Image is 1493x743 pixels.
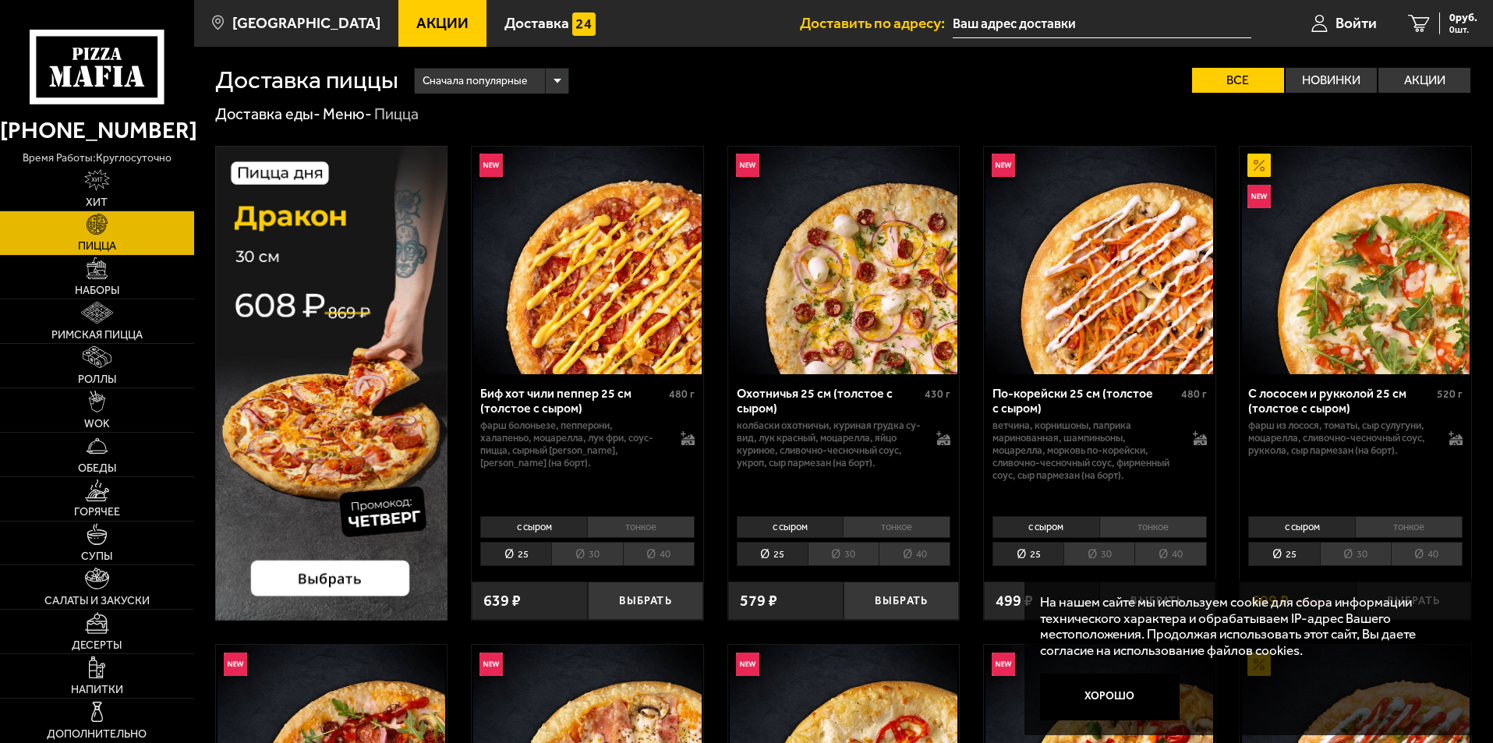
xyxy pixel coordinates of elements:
[1336,16,1377,30] span: Войти
[483,593,521,609] span: 639 ₽
[44,596,150,607] span: Салаты и закуски
[224,653,247,676] img: Новинка
[416,16,469,30] span: Акции
[740,593,777,609] span: 579 ₽
[479,154,503,177] img: Новинка
[1240,147,1471,374] a: АкционныйНовинкаС лососем и рукколой 25 см (толстое с сыром)
[992,154,1015,177] img: Новинка
[1449,25,1477,34] span: 0 шт.
[879,542,950,566] li: 40
[479,653,503,676] img: Новинка
[728,147,960,374] a: НовинкаОхотничья 25 см (толстое с сыром)
[1286,68,1378,93] label: Новинки
[843,516,950,538] li: тонкое
[215,68,398,93] h1: Доставка пиццы
[78,463,116,474] span: Обеды
[953,9,1251,38] input: Ваш адрес доставки
[423,66,527,96] span: Сначала популярные
[480,419,665,469] p: фарш болоньезе, пепперони, халапеньо, моцарелла, лук фри, соус-пицца, сырный [PERSON_NAME], [PERS...
[1242,147,1470,374] img: С лососем и рукколой 25 см (толстое с сыром)
[623,542,695,566] li: 40
[996,593,1033,609] span: 499 ₽
[480,516,587,538] li: с сыром
[984,147,1215,374] a: НовинкаПо-корейски 25 см (толстое с сыром)
[74,507,120,518] span: Горячее
[1248,542,1319,566] li: 25
[992,542,1063,566] li: 25
[232,16,380,30] span: [GEOGRAPHIC_DATA]
[587,516,695,538] li: тонкое
[737,542,808,566] li: 25
[1355,516,1463,538] li: тонкое
[47,729,147,740] span: Дополнительно
[78,241,116,252] span: Пицца
[730,147,957,374] img: Охотничья 25 см (толстое с сыром)
[588,582,703,620] button: Выбрать
[737,386,922,416] div: Охотничья 25 см (толстое с сыром)
[1040,674,1180,720] button: Хорошо
[1449,12,1477,23] span: 0 руб.
[1378,68,1470,93] label: Акции
[504,16,569,30] span: Доставка
[72,640,122,651] span: Десерты
[1247,185,1271,208] img: Новинка
[78,374,116,385] span: Роллы
[800,16,953,30] span: Доставить по адресу:
[572,12,596,36] img: 15daf4d41897b9f0e9f617042186c801.svg
[1192,68,1284,93] label: Все
[1248,419,1433,457] p: фарш из лосося, томаты, сыр сулугуни, моцарелла, сливочно-чесночный соус, руккола, сыр пармезан (...
[1248,386,1433,416] div: С лососем и рукколой 25 см (толстое с сыром)
[985,147,1213,374] img: По-корейски 25 см (толстое с сыром)
[808,542,879,566] li: 30
[1391,542,1463,566] li: 40
[736,154,759,177] img: Новинка
[480,386,665,416] div: Биф хот чили пеппер 25 см (толстое с сыром)
[737,419,922,469] p: колбаски охотничьи, куриная грудка су-вид, лук красный, моцарелла, яйцо куриное, сливочно-чесночн...
[992,653,1015,676] img: Новинка
[1320,542,1391,566] li: 30
[86,197,108,208] span: Хит
[81,551,112,562] span: Супы
[480,542,551,566] li: 25
[736,653,759,676] img: Новинка
[1247,154,1271,177] img: Акционный
[1248,516,1355,538] li: с сыром
[925,387,950,401] span: 430 г
[215,104,320,123] a: Доставка еды-
[1437,387,1463,401] span: 520 г
[669,387,695,401] span: 480 г
[1099,516,1207,538] li: тонкое
[992,419,1177,482] p: ветчина, корнишоны, паприка маринованная, шампиньоны, моцарелла, морковь по-корейски, сливочно-че...
[1063,542,1134,566] li: 30
[992,386,1177,416] div: По-корейски 25 см (толстое с сыром)
[472,147,703,374] a: НовинкаБиф хот чили пеппер 25 см (толстое с сыром)
[323,104,372,123] a: Меню-
[75,285,119,296] span: Наборы
[844,582,959,620] button: Выбрать
[1134,542,1206,566] li: 40
[1181,387,1207,401] span: 480 г
[374,104,419,125] div: Пицца
[737,516,844,538] li: с сыром
[51,330,143,341] span: Римская пицца
[551,542,622,566] li: 30
[84,419,110,430] span: WOK
[71,685,123,695] span: Напитки
[473,147,701,374] img: Биф хот чили пеппер 25 см (толстое с сыром)
[992,516,1099,538] li: с сыром
[1040,594,1448,659] p: На нашем сайте мы используем cookie для сбора информации технического характера и обрабатываем IP...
